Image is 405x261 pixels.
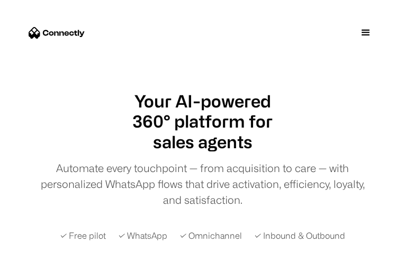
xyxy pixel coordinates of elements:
aside: Language selected: English [11,241,64,257]
div: 1 of 4 [150,132,256,152]
div: ✓ Omnichannel [180,229,242,242]
div: carousel [150,132,256,152]
ul: Language list [21,242,64,257]
h1: Your AI-powered 360° platform for [36,91,370,132]
div: ✓ Free pilot [60,229,106,242]
a: home [23,25,85,41]
div: ✓ Inbound & Outbound [255,229,345,242]
h1: sales agents [150,132,256,152]
div: ✓ WhatsApp [119,229,167,242]
div: Automate every touchpoint — from acquisition to care — with personalized WhatsApp flows that driv... [36,160,370,208]
div: menu [350,17,382,49]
